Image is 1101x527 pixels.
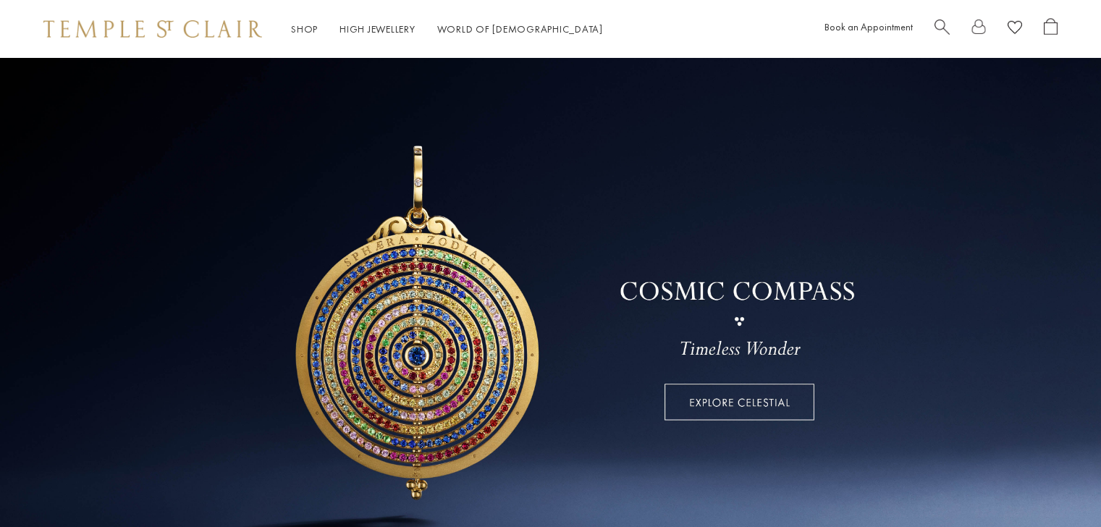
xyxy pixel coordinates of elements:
a: Book an Appointment [824,20,913,33]
a: Open Shopping Bag [1044,18,1058,41]
img: Temple St. Clair [43,20,262,38]
a: Search [935,18,950,41]
a: View Wishlist [1008,18,1022,41]
a: World of [DEMOGRAPHIC_DATA]World of [DEMOGRAPHIC_DATA] [437,22,603,35]
a: High JewelleryHigh Jewellery [339,22,415,35]
nav: Main navigation [291,20,603,38]
a: ShopShop [291,22,318,35]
